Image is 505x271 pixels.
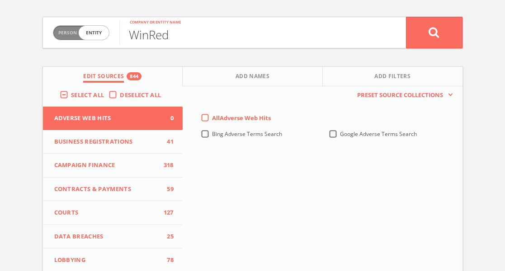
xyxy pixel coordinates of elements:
[79,26,109,40] span: entity
[374,72,411,83] span: Add Filters
[43,67,183,86] button: Edit Sources844
[58,29,77,36] span: Person
[83,72,124,83] span: Edit Sources
[43,178,183,201] button: Contracts & Payments59
[340,130,417,138] span: Google Adverse Terms Search
[212,130,282,138] span: Bing Adverse Terms Search
[160,208,174,217] span: 127
[160,185,174,194] span: 59
[71,91,104,99] span: Select All
[54,208,160,217] span: Courts
[54,114,160,123] span: Adverse Web Hits
[160,137,174,146] span: 41
[160,232,174,241] span: 25
[43,107,183,130] button: Adverse Web Hits0
[54,232,160,241] span: Data Breaches
[54,161,160,170] span: Campaign Finance
[127,72,142,80] div: 844
[54,137,160,146] span: Business Registrations
[323,67,463,86] button: Add Filters
[160,161,174,170] span: 318
[236,72,269,83] span: Add Names
[54,185,160,194] span: Contracts & Payments
[183,67,323,86] button: Add Names
[160,256,174,265] span: 78
[43,201,183,225] button: Courts127
[160,114,174,123] span: 0
[54,256,160,265] span: Lobbying
[212,114,271,122] span: All Adverse Web Hits
[353,91,453,100] button: Preset Source Collections
[43,130,183,154] button: Business Registrations41
[120,91,161,99] span: Deselect All
[43,154,183,178] button: Campaign Finance318
[43,225,183,249] button: Data Breaches25
[353,91,448,100] span: Preset Source Collections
